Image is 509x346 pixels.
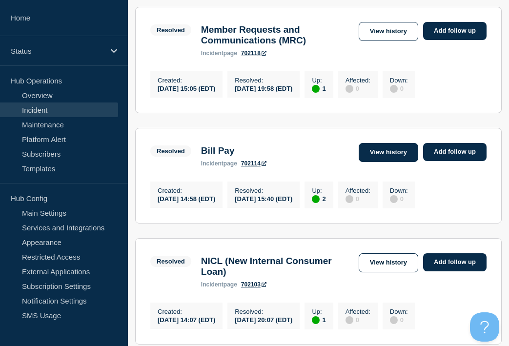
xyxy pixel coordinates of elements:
[390,77,408,84] p: Down :
[359,143,418,162] a: View history
[423,253,487,271] a: Add follow up
[235,77,292,84] p: Resolved :
[241,50,266,57] a: 702118
[312,315,326,324] div: 1
[390,315,408,324] div: 0
[346,77,370,84] p: Affected :
[201,256,354,277] h3: NICL (New Internal Consumer Loan)
[241,281,266,288] a: 702103
[158,194,215,203] div: [DATE] 14:58 (EDT)
[312,84,326,93] div: 1
[241,160,266,167] a: 702114
[201,160,237,167] p: page
[346,84,370,93] div: 0
[346,187,370,194] p: Affected :
[312,308,326,315] p: Up :
[346,316,353,324] div: disabled
[390,194,408,203] div: 0
[312,187,326,194] p: Up :
[235,308,292,315] p: Resolved :
[346,194,370,203] div: 0
[150,145,191,157] span: Resolved
[158,308,215,315] p: Created :
[201,50,224,57] span: incident
[390,85,398,93] div: disabled
[201,281,224,288] span: incident
[158,84,215,92] div: [DATE] 15:05 (EDT)
[201,145,266,156] h3: Bill Pay
[470,312,499,342] iframe: Help Scout Beacon - Open
[158,77,215,84] p: Created :
[235,187,292,194] p: Resolved :
[201,281,237,288] p: page
[346,85,353,93] div: disabled
[150,24,191,36] span: Resolved
[359,253,418,272] a: View history
[423,22,487,40] a: Add follow up
[158,187,215,194] p: Created :
[390,308,408,315] p: Down :
[423,143,487,161] a: Add follow up
[158,315,215,324] div: [DATE] 14:07 (EDT)
[201,160,224,167] span: incident
[312,194,326,203] div: 2
[235,315,292,324] div: [DATE] 20:07 (EDT)
[390,316,398,324] div: disabled
[346,315,370,324] div: 0
[150,256,191,267] span: Resolved
[390,84,408,93] div: 0
[359,22,418,41] a: View history
[390,187,408,194] p: Down :
[11,47,104,55] p: Status
[235,84,292,92] div: [DATE] 19:58 (EDT)
[201,24,354,46] h3: Member Requests and Communications (MRC)
[312,316,320,324] div: up
[390,195,398,203] div: disabled
[346,308,370,315] p: Affected :
[346,195,353,203] div: disabled
[312,195,320,203] div: up
[312,77,326,84] p: Up :
[201,50,237,57] p: page
[312,85,320,93] div: up
[235,194,292,203] div: [DATE] 15:40 (EDT)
